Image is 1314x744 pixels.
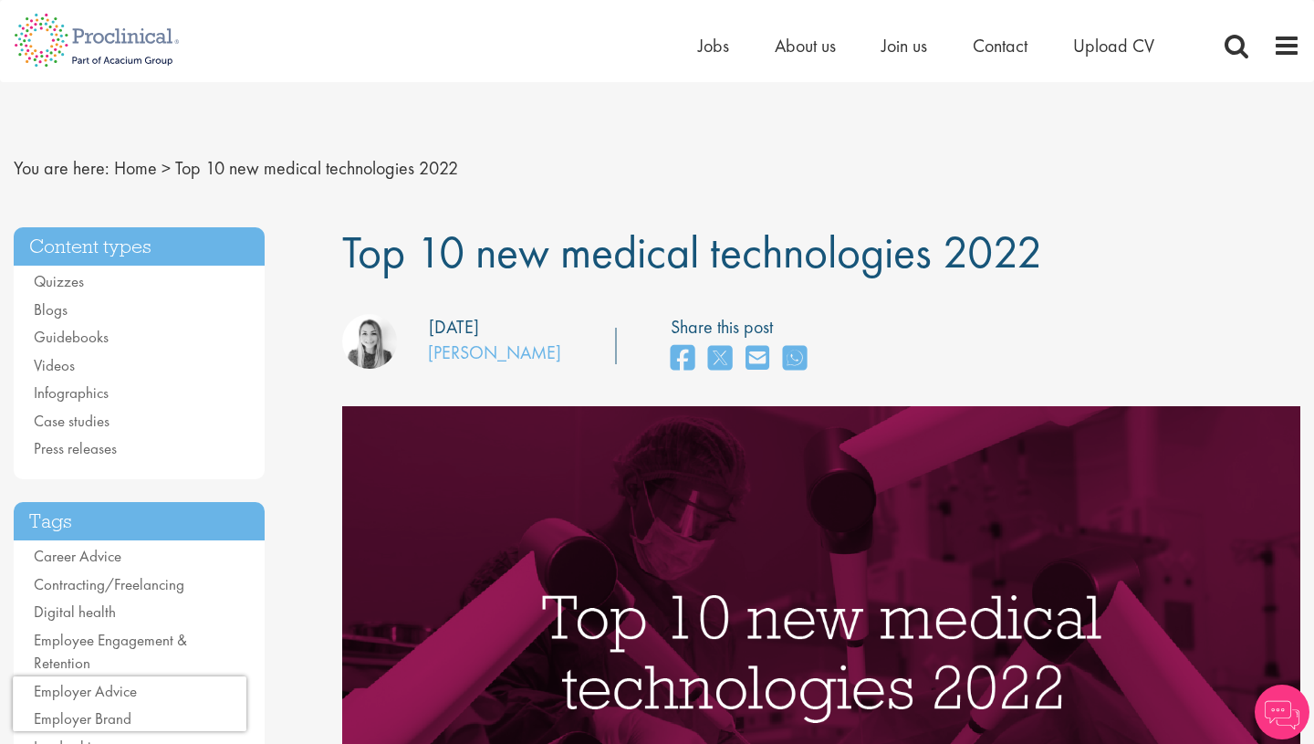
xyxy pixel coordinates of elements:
iframe: reCAPTCHA [13,676,246,731]
h3: Tags [14,502,265,541]
a: About us [775,34,836,58]
span: You are here: [14,156,109,180]
a: [PERSON_NAME] [428,341,561,364]
span: Top 10 new medical technologies 2022 [175,156,458,180]
a: share on facebook [671,340,694,379]
a: share on email [746,340,769,379]
span: Top 10 new medical technologies 2022 [342,223,1042,281]
a: Infographics [34,382,109,403]
a: breadcrumb link [114,156,157,180]
a: Upload CV [1073,34,1154,58]
a: Videos [34,355,75,375]
a: Career Advice [34,546,121,566]
a: Contact [973,34,1027,58]
img: Hannah Burke [342,314,397,369]
a: Contracting/Freelancing [34,574,184,594]
a: Jobs [698,34,729,58]
h3: Content types [14,227,265,267]
a: Guidebooks [34,327,109,347]
a: Blogs [34,299,68,320]
span: > [162,156,171,180]
a: Quizzes [34,271,84,291]
a: Digital health [34,602,116,622]
div: [DATE] [429,314,479,341]
a: Employee Engagement & Retention [34,630,187,674]
label: Share this post [671,314,816,341]
a: Case studies [34,411,109,431]
a: share on twitter [708,340,732,379]
a: Press releases [34,438,117,458]
img: Chatbot [1255,685,1309,739]
a: share on whats app [783,340,807,379]
a: Join us [881,34,927,58]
